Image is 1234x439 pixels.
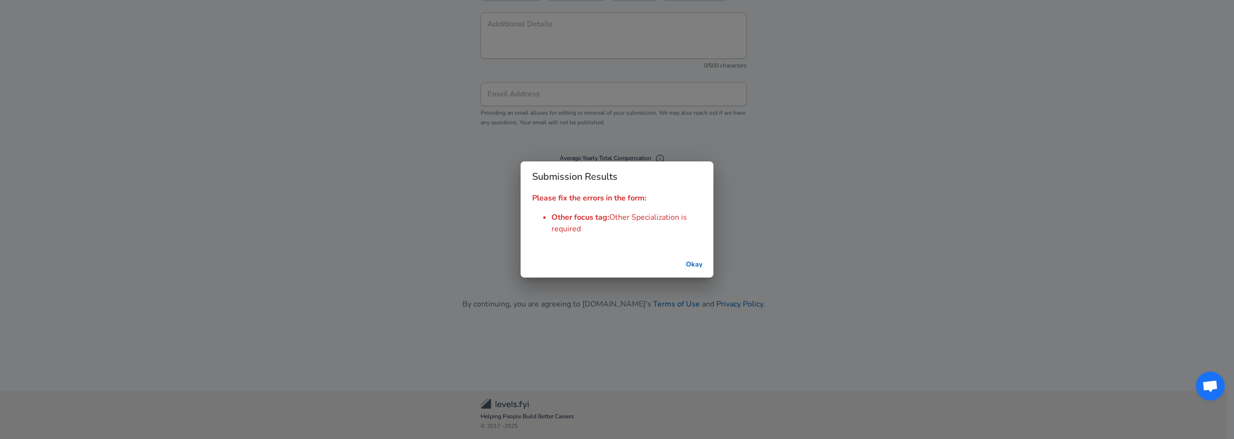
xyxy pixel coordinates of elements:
[532,193,646,203] strong: Please fix the errors in the form:
[551,212,609,223] span: Other focus tag :
[1196,372,1225,400] div: Open chat
[551,212,687,234] span: Other Specialization is required
[521,161,713,192] h2: Submission Results
[679,256,710,274] button: successful-submission-button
